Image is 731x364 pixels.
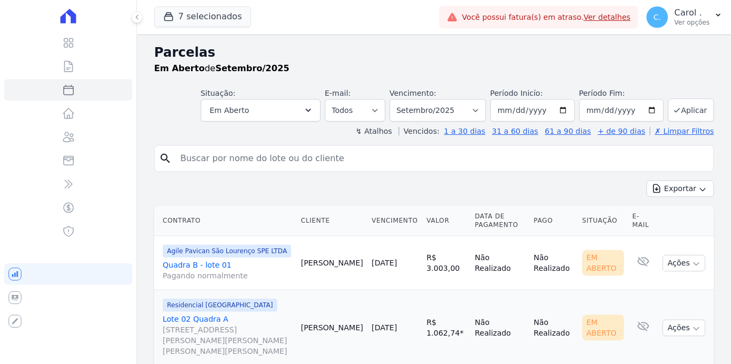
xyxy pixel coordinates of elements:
label: Período Inicío: [490,89,543,97]
span: [STREET_ADDRESS][PERSON_NAME][PERSON_NAME][PERSON_NAME][PERSON_NAME] [163,324,292,357]
p: Ver opções [674,18,710,27]
button: 7 selecionados [154,6,251,27]
th: Data de Pagamento [470,206,529,236]
a: 61 a 90 dias [545,127,591,135]
label: E-mail: [325,89,351,97]
div: Em Aberto [582,250,624,276]
th: Valor [422,206,470,236]
th: Situação [578,206,628,236]
a: Ver detalhes [583,13,630,21]
th: Vencimento [368,206,422,236]
a: [DATE] [372,323,397,332]
span: Pagando normalmente [163,270,292,281]
button: C. Carol . Ver opções [638,2,731,32]
button: Ações [663,255,705,271]
a: Lote 02 Quadra A[STREET_ADDRESS][PERSON_NAME][PERSON_NAME][PERSON_NAME][PERSON_NAME] [163,314,292,357]
a: ✗ Limpar Filtros [650,127,714,135]
strong: Setembro/2025 [215,63,289,73]
a: [DATE] [372,259,397,267]
input: Buscar por nome do lote ou do cliente [174,148,709,169]
div: Em Aberto [582,315,624,340]
label: ↯ Atalhos [355,127,392,135]
th: Cliente [296,206,367,236]
button: Aplicar [668,98,714,122]
strong: Em Aberto [154,63,204,73]
a: 1 a 30 dias [444,127,485,135]
button: Ações [663,320,705,336]
p: de [154,62,290,75]
th: E-mail [628,206,659,236]
label: Período Fim: [579,88,664,99]
th: Contrato [154,206,296,236]
button: Exportar [646,180,714,197]
td: [PERSON_NAME] [296,236,367,290]
a: + de 90 dias [598,127,645,135]
span: Em Aberto [210,104,249,117]
td: R$ 3.003,00 [422,236,470,290]
label: Vencidos: [399,127,439,135]
span: Residencial [GEOGRAPHIC_DATA] [163,299,277,312]
label: Situação: [201,89,235,97]
label: Vencimento: [390,89,436,97]
button: Em Aberto [201,99,321,122]
td: Não Realizado [470,236,529,290]
a: Quadra B - lote 01Pagando normalmente [163,260,292,281]
span: Você possui fatura(s) em atraso. [462,12,630,23]
h2: Parcelas [154,43,714,62]
p: Carol . [674,7,710,18]
span: C. [653,13,661,21]
th: Pago [529,206,577,236]
a: 31 a 60 dias [492,127,538,135]
span: Agile Pavican São Lourenço SPE LTDA [163,245,291,257]
i: search [159,152,172,165]
td: Não Realizado [529,236,577,290]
